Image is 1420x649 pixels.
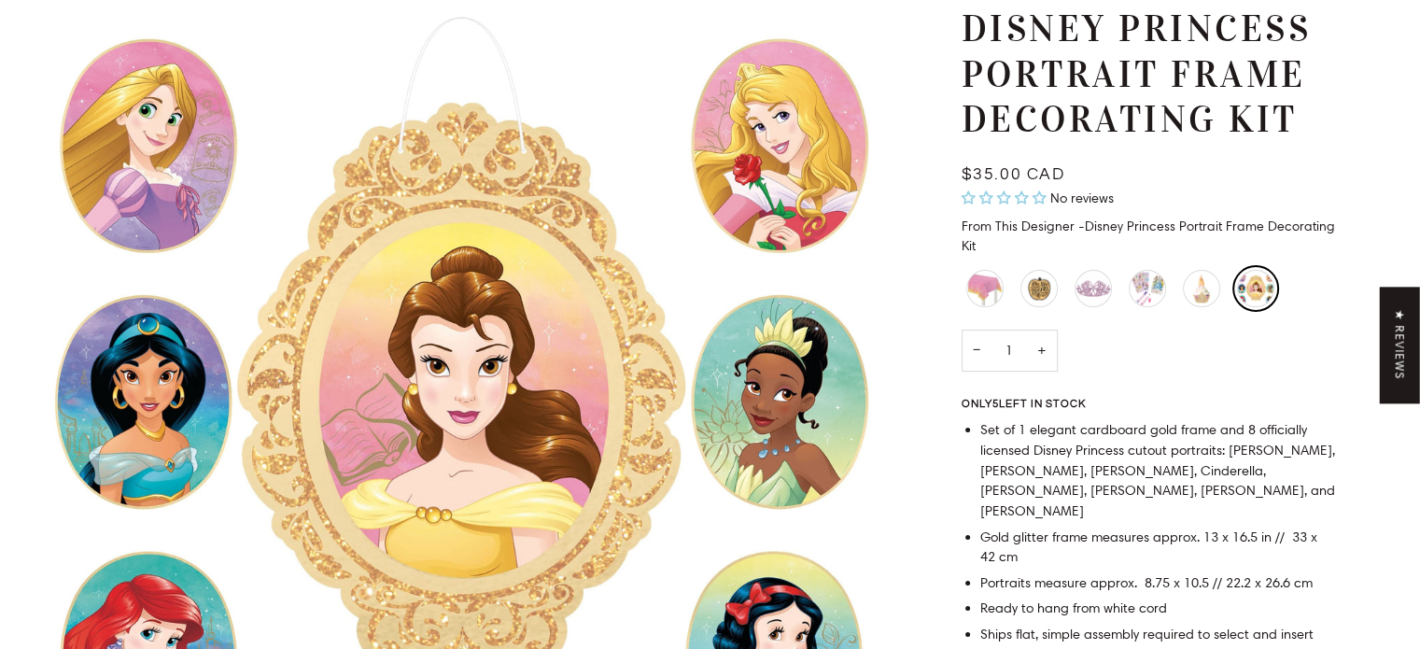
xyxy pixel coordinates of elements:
[980,420,1335,522] li: Set of 1 elegant cardboard gold frame and 8 officially licensed Disney Princess cutout portraits:...
[1026,330,1058,372] button: Increase quantity
[1078,218,1085,234] span: -
[1070,265,1117,312] li: Butterfly Tie On Glitter Tiaras
[980,573,1335,594] li: Portraits measure approx. 8.75 x 10.5 // 22.2 x 26.6 cm
[962,399,1095,410] span: Only left in stock
[1016,265,1062,312] li: Poison Apple Coasters
[962,330,1058,372] input: Quantity
[1178,265,1225,312] li: Disney Princess Cupcake Kit
[1124,265,1171,312] li: Disney Princess Stationery Set
[1050,190,1114,206] span: No reviews
[962,218,1335,254] span: Disney Princess Portrait Frame Decorating Kit
[980,528,1335,569] li: Gold glitter frame measures approx. 13 x 16.5 in // 33 x 42 cm
[962,330,991,372] button: Decrease quantity
[962,265,1008,312] li: Disney Princess Castle Table Cover
[1232,265,1279,312] li: Disney Princess Portrait Frame Decorating Kit
[962,7,1321,143] h1: Disney Princess Portrait Frame Decorating Kit
[962,218,1075,234] span: From This Designer
[962,166,1065,183] span: $35.00 CAD
[992,399,999,409] span: 5
[1381,287,1420,402] div: Click to open Judge.me floating reviews tab
[980,599,1335,619] li: Ready to hang from white cord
